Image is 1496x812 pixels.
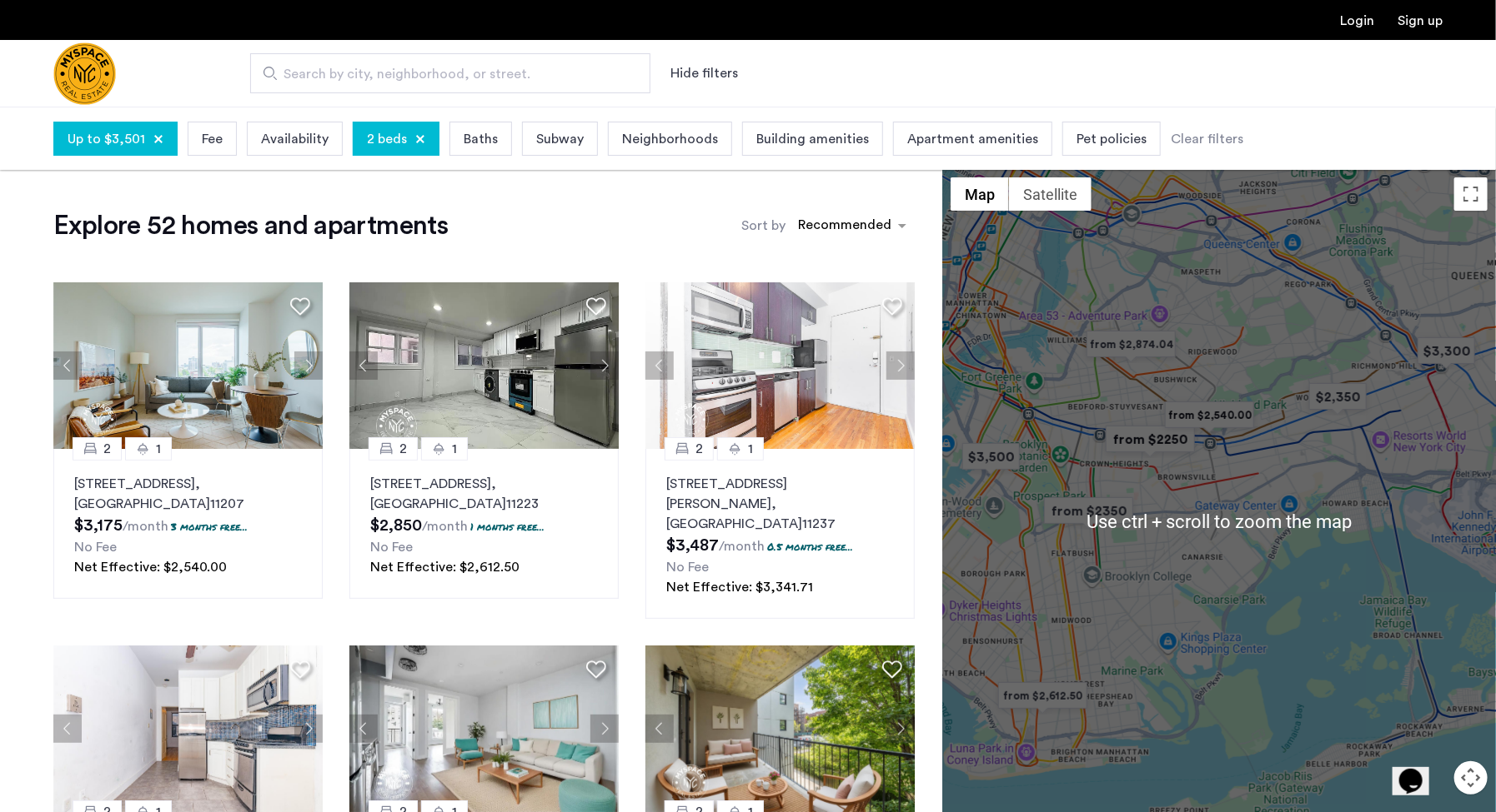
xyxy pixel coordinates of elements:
[666,560,709,574] span: No Fee
[53,42,116,105] a: Cazamio Logo
[370,560,520,574] span: Net Effective: $2,612.50
[670,63,738,83] button: Show or hide filters
[370,541,413,554] span: No Fee
[767,540,853,554] p: 0.5 months free...
[349,449,619,599] a: 21[STREET_ADDRESS], [GEOGRAPHIC_DATA]112231 months free...No FeeNet Effective: $2,612.50
[645,449,915,619] a: 21[STREET_ADDRESS][PERSON_NAME], [GEOGRAPHIC_DATA]112370.5 months free...No FeeNet Effective: $3,...
[1099,421,1202,458] div: from $2250
[171,520,248,534] p: 3 months free...
[1080,326,1182,363] div: from $2,874.04
[622,129,718,149] span: Neighborhoods
[645,645,916,812] img: 8515455b-be52-4141-8a40-4c35d33cf98b_638930272638041592.jpeg
[294,715,323,743] button: Next apartment
[284,64,604,84] span: Search by city, neighborhood, or street.
[695,439,703,459] span: 2
[590,351,619,380] button: Next apartment
[367,129,407,149] span: 2 beds
[1454,761,1488,795] button: Map camera controls
[349,282,620,449] img: a8b926f1-9a91-4e5e-b036-feb4fe78ee5d_638870589958476599.jpeg
[74,541,117,554] span: No Fee
[1009,177,1092,211] button: Show satellite imagery
[53,209,448,242] h1: Explore 52 homes and apartments
[370,474,598,514] p: [STREET_ADDRESS] 11223
[156,439,161,459] span: 1
[951,177,1009,211] button: Show street map
[666,474,894,534] p: [STREET_ADDRESS][PERSON_NAME] 11237
[645,351,674,380] button: Previous apartment
[1393,745,1446,795] iframe: chat widget
[666,580,813,594] span: Net Effective: $3,341.71
[68,129,145,149] span: Up to $3,501
[53,449,323,599] a: 21[STREET_ADDRESS], [GEOGRAPHIC_DATA]112073 months free...No FeeNet Effective: $2,540.00
[991,677,1094,715] div: from $2,612.50
[1303,378,1373,416] div: $2,350
[53,42,116,105] img: logo
[1037,492,1140,530] div: from $2350
[886,715,915,743] button: Next apartment
[536,129,584,149] span: Subway
[464,129,498,149] span: Baths
[590,715,619,743] button: Next apartment
[796,215,891,239] div: Recommended
[1158,396,1261,434] div: from $2,540.00
[74,474,302,514] p: [STREET_ADDRESS] 11207
[53,282,324,449] img: 1997_638519002746102278.png
[74,517,123,534] span: $3,175
[399,439,407,459] span: 2
[370,517,422,534] span: $2,850
[261,129,329,149] span: Availability
[74,560,227,574] span: Net Effective: $2,540.00
[103,439,111,459] span: 2
[53,715,82,743] button: Previous apartment
[452,439,457,459] span: 1
[1077,129,1147,149] span: Pet policies
[349,715,378,743] button: Previous apartment
[907,129,1038,149] span: Apartment amenities
[123,520,168,533] sub: /month
[470,520,545,534] p: 1 months free...
[1411,332,1482,370] div: $3,300
[422,520,468,533] sub: /month
[1171,129,1243,149] div: Clear filters
[349,351,378,380] button: Previous apartment
[719,540,765,553] sub: /month
[956,438,1027,476] div: $3,500
[294,351,323,380] button: Next apartment
[1340,14,1374,27] a: Login
[756,129,869,149] span: Building amenities
[741,216,786,236] label: Sort by
[1398,14,1443,27] a: Registration
[250,53,650,93] input: Apartment Search
[349,645,620,812] img: 8515455b-be52-4141-8a40-4c35d33cf98b_638950125567951849.jpeg
[1454,177,1488,211] button: Toggle fullscreen view
[886,351,915,380] button: Next apartment
[666,537,719,554] span: $3,487
[645,282,916,449] img: 1995_638304135167762440.png
[53,351,82,380] button: Previous apartment
[645,715,674,743] button: Previous apartment
[202,129,223,149] span: Fee
[53,645,324,812] img: 22_638155377303699184.jpeg
[748,439,753,459] span: 1
[790,211,915,241] ng-select: sort-apartment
